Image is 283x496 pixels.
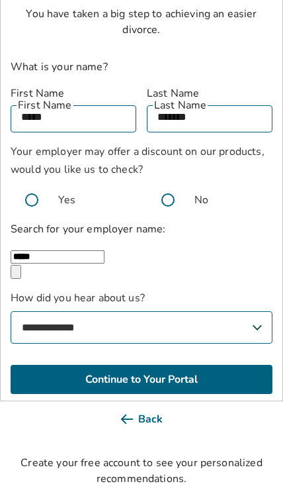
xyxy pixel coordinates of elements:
label: What is your name? [11,60,108,74]
button: Continue to Your Portal [11,365,272,394]
span: Your employer may offer a discount on our products, would you like us to check? [11,144,264,177]
label: Search for your employer name: [11,222,166,236]
p: You have taken a big step to achieving an easier divorce. [11,6,272,38]
span: No [194,192,208,208]
span: Yes [58,192,75,208]
button: Clear [11,265,21,279]
label: How did you hear about us? [11,290,272,344]
iframe: Chat Widget [217,432,283,496]
label: First Name [11,85,136,101]
label: Last Name [147,85,272,101]
select: How did you hear about us? [11,311,272,344]
div: Create your free account to see your personalized recommendations. [11,455,272,487]
button: Back [11,405,272,434]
